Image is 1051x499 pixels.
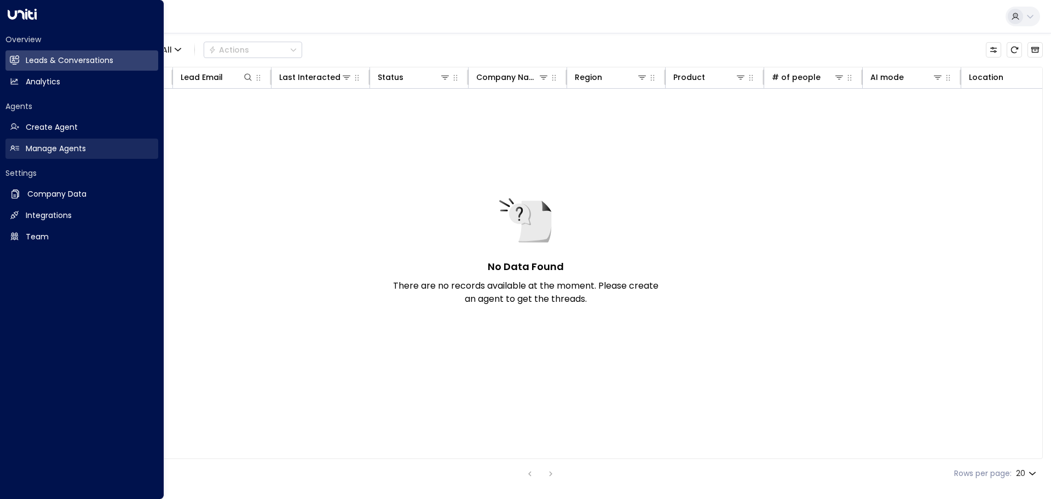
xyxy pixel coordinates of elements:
[5,184,158,204] a: Company Data
[5,227,158,247] a: Team
[575,71,602,84] div: Region
[5,168,158,179] h2: Settings
[5,50,158,71] a: Leads & Conversations
[378,71,451,84] div: Status
[1016,466,1038,481] div: 20
[162,45,172,54] span: All
[204,42,302,58] div: Button group with a nested menu
[673,71,705,84] div: Product
[279,71,352,84] div: Last Interacted
[870,71,904,84] div: AI mode
[389,279,662,306] p: There are no records available at the moment. Please create an agent to get the threads.
[5,117,158,137] a: Create Agent
[5,205,158,226] a: Integrations
[26,231,49,243] h2: Team
[279,71,340,84] div: Last Interacted
[181,71,223,84] div: Lead Email
[181,71,253,84] div: Lead Email
[5,72,158,92] a: Analytics
[26,122,78,133] h2: Create Agent
[488,259,564,274] h5: No Data Found
[1007,42,1022,58] span: Refresh
[378,71,403,84] div: Status
[772,71,845,84] div: # of people
[5,139,158,159] a: Manage Agents
[476,71,549,84] div: Company Name
[476,71,538,84] div: Company Name
[673,71,746,84] div: Product
[27,188,86,200] h2: Company Data
[772,71,821,84] div: # of people
[969,71,1003,84] div: Location
[209,45,249,55] div: Actions
[26,55,113,66] h2: Leads & Conversations
[870,71,943,84] div: AI mode
[954,468,1012,479] label: Rows per page:
[26,210,72,221] h2: Integrations
[5,101,158,112] h2: Agents
[26,143,86,154] h2: Manage Agents
[986,42,1001,58] button: Customize
[575,71,648,84] div: Region
[204,42,302,58] button: Actions
[5,34,158,45] h2: Overview
[1027,42,1043,58] button: Archived Leads
[26,76,60,88] h2: Analytics
[523,467,558,480] nav: pagination navigation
